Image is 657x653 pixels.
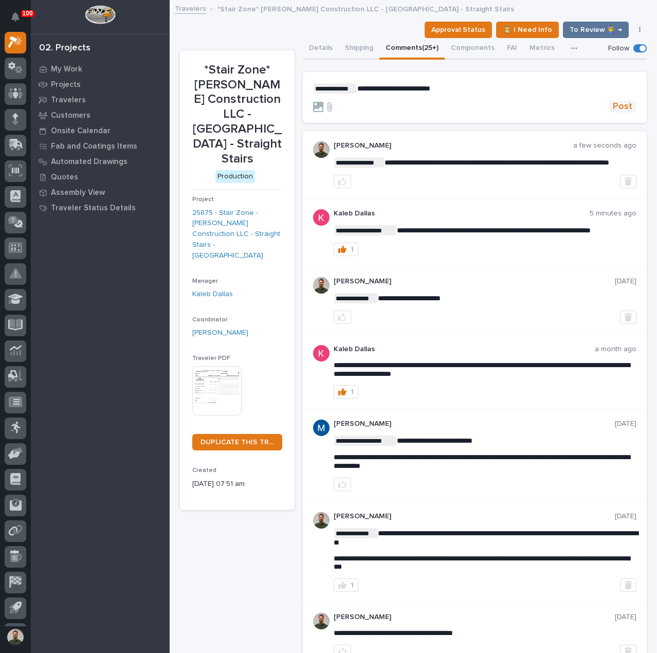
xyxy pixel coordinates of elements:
[313,277,330,294] img: AATXAJw4slNr5ea0WduZQVIpKGhdapBAGQ9xVsOeEvl5=s96-c
[339,38,379,60] button: Shipping
[496,22,559,38] button: ⏳ I Need Info
[31,123,170,138] a: Onsite Calendar
[615,613,636,622] p: [DATE]
[192,355,230,361] span: Traveler PDF
[620,578,636,592] button: Delete post
[334,243,358,256] button: 1
[51,111,90,120] p: Customers
[351,582,354,589] div: 1
[31,200,170,215] a: Traveler Status Details
[608,44,629,53] p: Follow
[334,209,590,218] p: Kaleb Dallas
[334,512,615,521] p: [PERSON_NAME]
[615,277,636,286] p: [DATE]
[334,345,595,354] p: Kaleb Dallas
[334,141,573,150] p: [PERSON_NAME]
[351,388,354,395] div: 1
[425,22,492,38] button: Approval Status
[51,65,82,74] p: My Work
[573,141,636,150] p: a few seconds ago
[334,420,615,428] p: [PERSON_NAME]
[334,578,358,592] button: 1
[609,101,636,113] button: Post
[192,208,282,261] a: 25875 - Stair Zone - [PERSON_NAME] Construction LLC - Straight Stairs - [GEOGRAPHIC_DATA]
[23,10,33,17] p: 100
[192,328,248,338] a: [PERSON_NAME]
[379,38,445,60] button: Comments (25+)
[351,246,354,253] div: 1
[51,96,86,105] p: Travelers
[192,479,282,489] p: [DATE] 07:51 am
[192,467,216,474] span: Created
[51,188,105,197] p: Assembly View
[192,196,214,203] span: Project
[313,141,330,158] img: AATXAJw4slNr5ea0WduZQVIpKGhdapBAGQ9xVsOeEvl5=s96-c
[620,311,636,324] button: Delete post
[334,478,351,491] button: like this post
[192,434,282,450] a: DUPLICATE THIS TRAVELER
[5,6,26,28] button: Notifications
[590,209,636,218] p: 5 minutes ago
[31,169,170,185] a: Quotes
[192,289,233,300] a: Kaleb Dallas
[334,385,358,398] button: 1
[51,126,111,136] p: Onsite Calendar
[31,92,170,107] a: Travelers
[31,138,170,154] a: Fab and Coatings Items
[51,204,136,213] p: Traveler Status Details
[313,512,330,529] img: AATXAJw4slNr5ea0WduZQVIpKGhdapBAGQ9xVsOeEvl5=s96-c
[313,209,330,226] img: ACg8ocJFQJZtOpq0mXhEl6L5cbQXDkmdPAf0fdoBPnlMfqfX=s96-c
[334,175,351,188] button: like this post
[175,2,206,14] a: Travelers
[200,439,274,446] span: DUPLICATE THIS TRAVELER
[313,613,330,629] img: AATXAJw4slNr5ea0WduZQVIpKGhdapBAGQ9xVsOeEvl5=s96-c
[31,61,170,77] a: My Work
[313,345,330,361] img: ACg8ocJFQJZtOpq0mXhEl6L5cbQXDkmdPAf0fdoBPnlMfqfX=s96-c
[313,420,330,436] img: ACg8ocIvjV8JvZpAypjhyiWMpaojd8dqkqUuCyfg92_2FdJdOC49qw=s96-c
[51,173,78,182] p: Quotes
[501,38,523,60] button: FAI
[31,107,170,123] a: Customers
[85,5,115,24] img: Workspace Logo
[613,101,632,113] span: Post
[39,43,90,54] div: 02. Projects
[334,277,615,286] p: [PERSON_NAME]
[503,24,552,36] span: ⏳ I Need Info
[13,12,26,29] div: Notifications100
[563,22,629,38] button: To Review 👨‍🏭 →
[615,420,636,428] p: [DATE]
[31,185,170,200] a: Assembly View
[215,170,255,183] div: Production
[192,317,228,323] span: Coordinator
[445,38,501,60] button: Components
[192,278,218,284] span: Manager
[192,63,282,167] p: *Stair Zone* [PERSON_NAME] Construction LLC - [GEOGRAPHIC_DATA] - Straight Stairs
[31,77,170,92] a: Projects
[334,613,615,622] p: [PERSON_NAME]
[595,345,636,354] p: a month ago
[431,24,485,36] span: Approval Status
[5,626,26,648] button: users-avatar
[615,512,636,521] p: [DATE]
[523,38,561,60] button: Metrics
[334,311,351,324] button: like this post
[51,157,127,167] p: Automated Drawings
[31,154,170,169] a: Automated Drawings
[620,175,636,188] button: Delete post
[51,142,137,151] p: Fab and Coatings Items
[217,3,514,14] p: *Stair Zone* [PERSON_NAME] Construction LLC - [GEOGRAPHIC_DATA] - Straight Stairs
[51,80,81,89] p: Projects
[303,38,339,60] button: Details
[570,24,622,36] span: To Review 👨‍🏭 →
